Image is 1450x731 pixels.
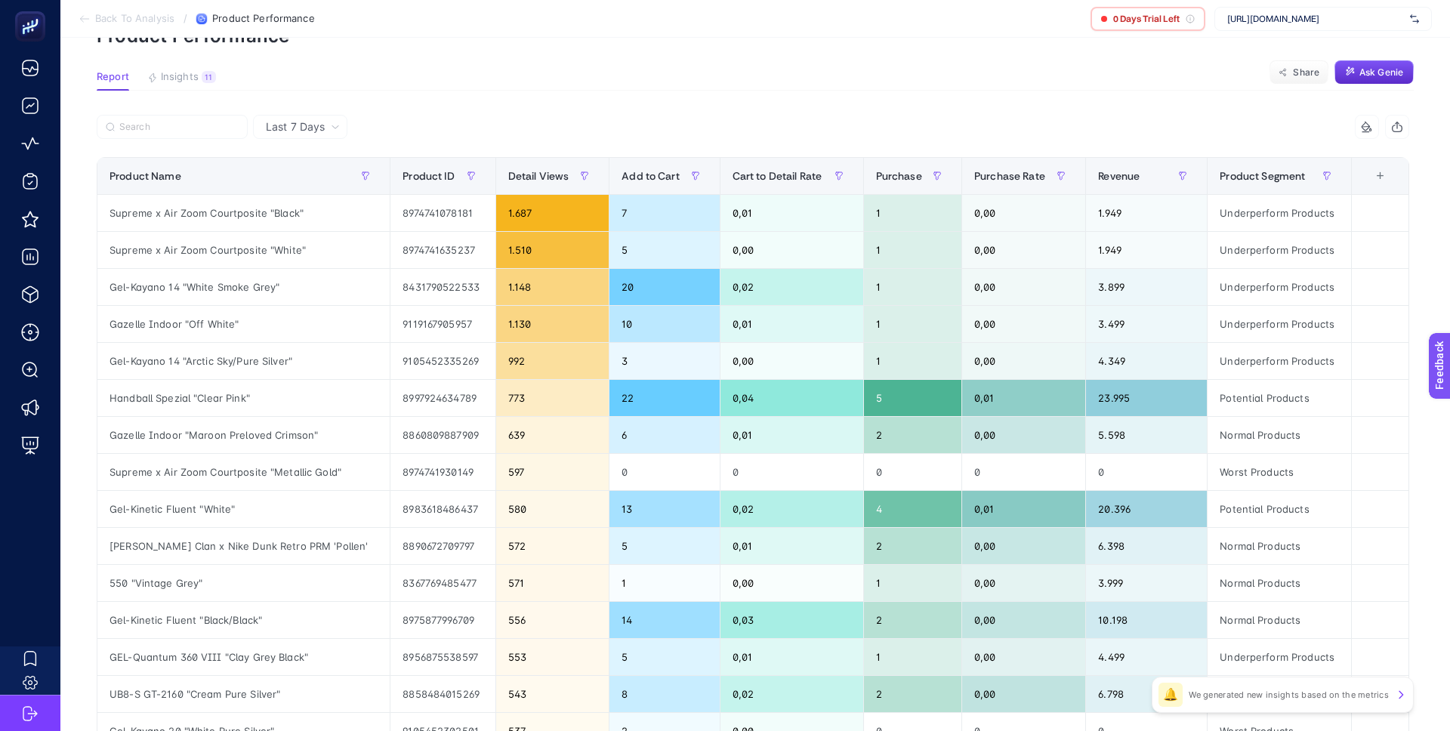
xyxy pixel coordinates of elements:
[962,417,1085,453] div: 0,00
[496,602,609,638] div: 556
[184,12,187,24] span: /
[390,528,495,564] div: 8890672709797
[496,232,609,268] div: 1.510
[1359,66,1403,79] span: Ask Genie
[1086,565,1207,601] div: 3.999
[1098,170,1140,182] span: Revenue
[1086,195,1207,231] div: 1.949
[1410,11,1419,26] img: svg%3e
[720,232,863,268] div: 0,00
[1086,380,1207,416] div: 23.995
[1208,380,1351,416] div: Potential Products
[720,528,863,564] div: 0,01
[1208,417,1351,453] div: Normal Products
[609,306,719,342] div: 10
[720,380,863,416] div: 0,04
[962,602,1085,638] div: 0,00
[720,491,863,527] div: 0,02
[733,170,822,182] span: Cart to Detail Rate
[97,306,390,342] div: Gazelle Indoor "Off White"
[622,170,680,182] span: Add to Cart
[1208,306,1351,342] div: Underperform Products
[864,676,961,712] div: 2
[962,454,1085,490] div: 0
[97,380,390,416] div: Handball Spezial "Clear Pink"
[97,195,390,231] div: Supreme x Air Zoom Courtposite "Black"
[390,454,495,490] div: 8974741930149
[97,71,129,83] span: Report
[609,602,719,638] div: 14
[496,417,609,453] div: 639
[720,676,863,712] div: 0,02
[496,269,609,305] div: 1.148
[97,454,390,490] div: Supreme x Air Zoom Courtposite "Metallic Gold"
[496,195,609,231] div: 1.687
[496,306,609,342] div: 1.130
[390,269,495,305] div: 8431790522533
[1220,170,1305,182] span: Product Segment
[496,565,609,601] div: 571
[496,343,609,379] div: 992
[390,565,495,601] div: 8367769485477
[97,343,390,379] div: Gel-Kayano 14 "Arctic Sky/Pure Silver"
[1364,170,1376,203] div: 9 items selected
[720,195,863,231] div: 0,01
[1086,639,1207,675] div: 4.499
[720,565,863,601] div: 0,00
[864,269,961,305] div: 1
[1208,343,1351,379] div: Underperform Products
[1086,269,1207,305] div: 3.899
[1208,232,1351,268] div: Underperform Products
[962,528,1085,564] div: 0,00
[97,602,390,638] div: Gel-Kinetic Fluent "Black/Black"
[1270,60,1328,85] button: Share
[864,565,961,601] div: 1
[720,602,863,638] div: 0,03
[496,380,609,416] div: 773
[609,269,719,305] div: 20
[9,5,57,17] span: Feedback
[864,306,961,342] div: 1
[1208,454,1351,490] div: Worst Products
[609,195,719,231] div: 7
[974,170,1045,182] span: Purchase Rate
[390,232,495,268] div: 8974741635237
[864,417,961,453] div: 2
[962,269,1085,305] div: 0,00
[390,306,495,342] div: 9119167905957
[97,528,390,564] div: [PERSON_NAME] Clan x Nike Dunk Retro PRM 'Pollen'
[609,676,719,712] div: 8
[864,639,961,675] div: 1
[97,417,390,453] div: Gazelle Indoor "Maroon Preloved Crimson"
[496,676,609,712] div: 543
[962,380,1085,416] div: 0,01
[1208,565,1351,601] div: Normal Products
[1158,683,1183,707] div: 🔔
[496,454,609,490] div: 597
[864,195,961,231] div: 1
[1086,417,1207,453] div: 5.598
[609,232,719,268] div: 5
[720,417,863,453] div: 0,01
[864,491,961,527] div: 4
[1113,13,1180,25] span: 0 Days Trial Left
[1086,232,1207,268] div: 1.949
[1086,602,1207,638] div: 10.198
[1086,491,1207,527] div: 20.396
[609,491,719,527] div: 13
[720,306,863,342] div: 0,01
[1189,689,1389,701] p: We generated new insights based on the metrics
[1208,639,1351,675] div: Underperform Products
[1086,528,1207,564] div: 6.398
[496,491,609,527] div: 580
[1086,454,1207,490] div: 0
[720,343,863,379] div: 0,00
[119,122,239,133] input: Search
[962,195,1085,231] div: 0,00
[1208,528,1351,564] div: Normal Products
[962,232,1085,268] div: 0,00
[609,343,719,379] div: 3
[1208,269,1351,305] div: Underperform Products
[97,676,390,712] div: UB8-S GT-2160 "Cream Pure Silver"
[97,491,390,527] div: Gel-Kinetic Fluent "White"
